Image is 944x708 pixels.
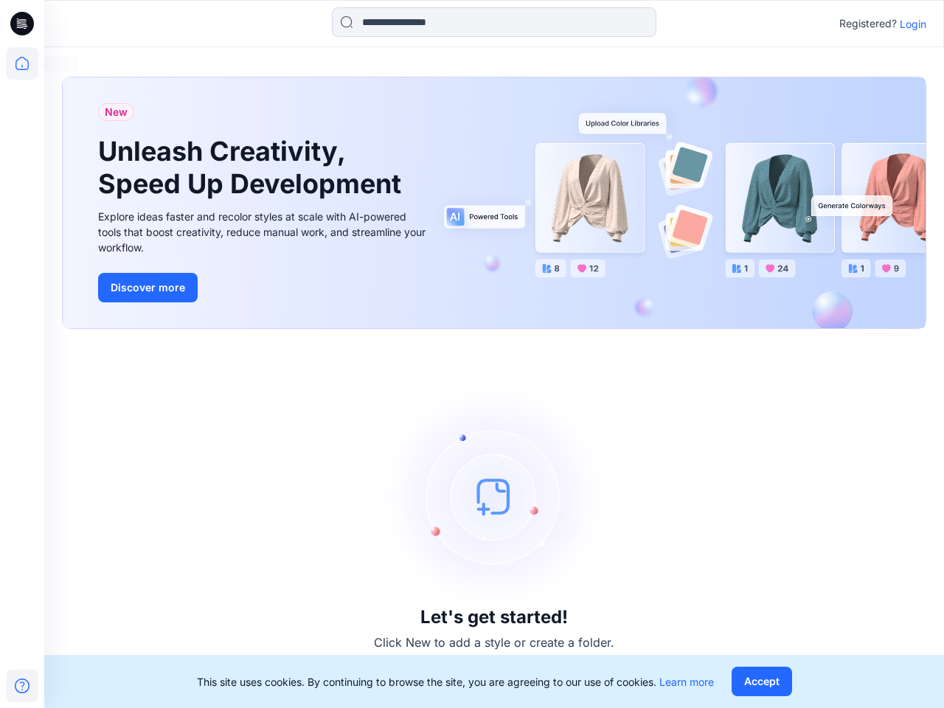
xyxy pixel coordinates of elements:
[98,273,430,302] a: Discover more
[659,676,714,688] a: Learn more
[98,273,198,302] button: Discover more
[839,15,897,32] p: Registered?
[105,103,128,121] span: New
[197,674,714,690] p: This site uses cookies. By continuing to browse the site, you are agreeing to our use of cookies.
[98,136,408,199] h1: Unleash Creativity, Speed Up Development
[420,607,568,628] h3: Let's get started!
[374,634,614,651] p: Click New to add a style or create a folder.
[98,209,430,255] div: Explore ideas faster and recolor styles at scale with AI-powered tools that boost creativity, red...
[900,16,926,32] p: Login
[383,386,605,607] img: empty-state-image.svg
[732,667,792,696] button: Accept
